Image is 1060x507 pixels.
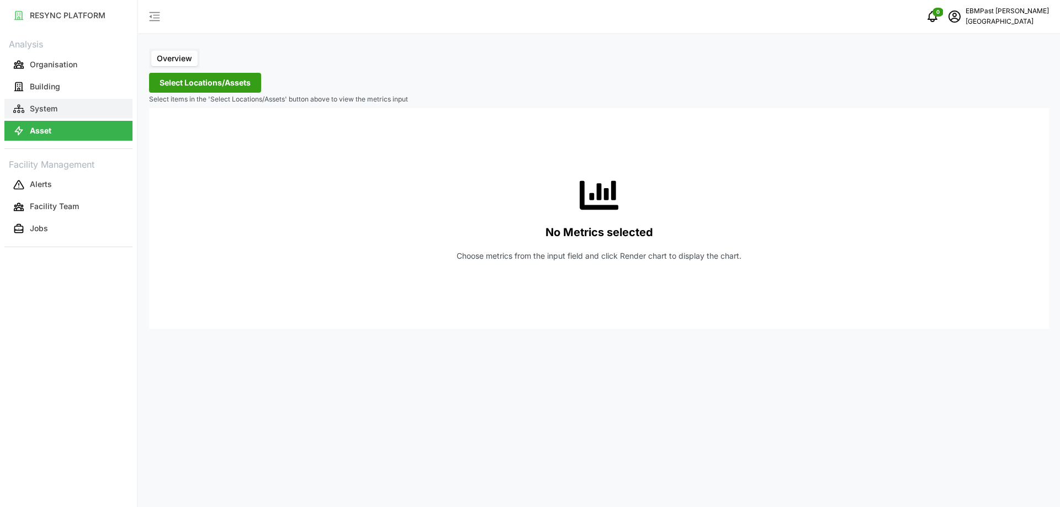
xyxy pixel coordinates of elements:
p: Asset [30,125,51,136]
span: Overview [157,54,192,63]
p: Select items in the 'Select Locations/Assets' button above to view the metrics input [149,95,1049,104]
a: Jobs [4,218,132,240]
p: Choose metrics from the input field and click Render chart to display the chart. [457,250,741,261]
button: notifications [921,6,944,28]
button: System [4,99,132,119]
span: Select Locations/Assets [160,73,251,92]
p: Building [30,81,60,92]
a: Building [4,76,132,98]
button: Facility Team [4,197,132,217]
p: EBMPast [PERSON_NAME] [966,6,1049,17]
button: Select Locations/Assets [149,73,261,93]
p: Facility Management [4,156,132,172]
p: Organisation [30,59,77,70]
p: RESYNC PLATFORM [30,10,105,21]
a: Organisation [4,54,132,76]
p: System [30,103,57,114]
a: Alerts [4,174,132,196]
button: RESYNC PLATFORM [4,6,132,25]
button: Jobs [4,219,132,239]
button: Asset [4,121,132,141]
p: Facility Team [30,201,79,212]
button: Building [4,77,132,97]
span: 0 [936,8,940,16]
p: Jobs [30,223,48,234]
button: Organisation [4,55,132,74]
button: Alerts [4,175,132,195]
button: schedule [944,6,966,28]
a: Facility Team [4,196,132,218]
p: [GEOGRAPHIC_DATA] [966,17,1049,27]
a: System [4,98,132,120]
a: RESYNC PLATFORM [4,4,132,26]
p: Analysis [4,35,132,51]
p: Alerts [30,179,52,190]
p: No Metrics selected [545,223,653,242]
a: Asset [4,120,132,142]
